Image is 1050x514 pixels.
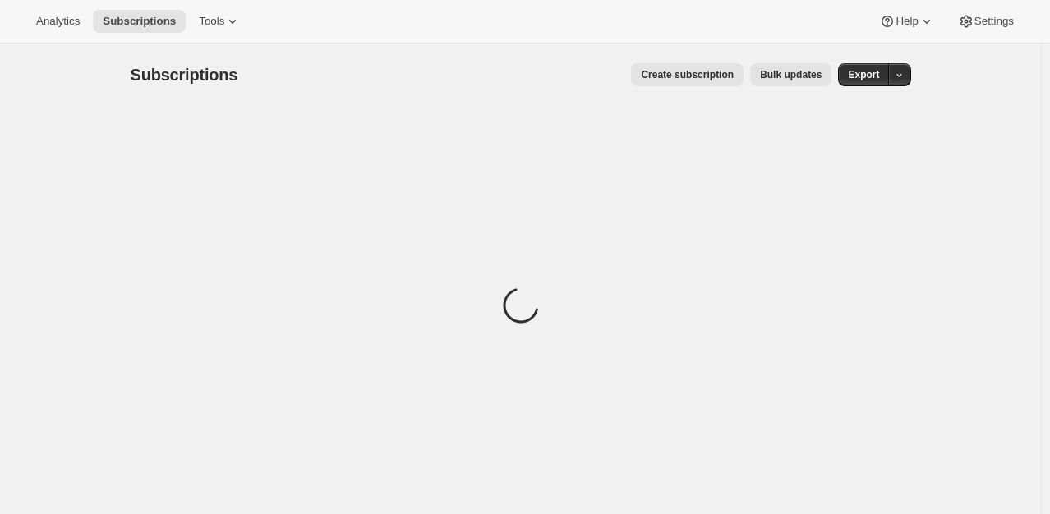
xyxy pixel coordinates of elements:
span: Export [848,68,879,81]
button: Export [838,63,889,86]
button: Tools [189,10,251,33]
button: Help [869,10,944,33]
span: Help [896,15,918,28]
span: Subscriptions [131,66,238,84]
button: Create subscription [631,63,744,86]
span: Tools [199,15,224,28]
span: Settings [974,15,1014,28]
button: Analytics [26,10,90,33]
span: Bulk updates [760,68,822,81]
span: Create subscription [641,68,734,81]
button: Settings [948,10,1024,33]
button: Subscriptions [93,10,186,33]
span: Analytics [36,15,80,28]
span: Subscriptions [103,15,176,28]
button: Bulk updates [750,63,831,86]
